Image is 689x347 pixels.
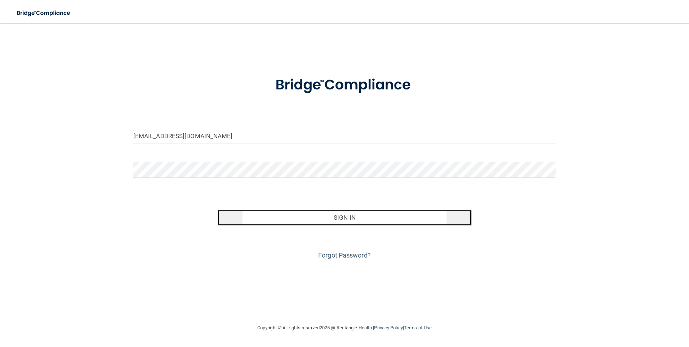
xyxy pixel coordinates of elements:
input: Email [133,128,556,144]
a: Privacy Policy [374,325,403,330]
img: bridge_compliance_login_screen.278c3ca4.svg [261,66,428,104]
a: Forgot Password? [318,251,371,259]
button: Sign In [218,210,471,225]
div: Copyright © All rights reserved 2025 @ Rectangle Health | | [213,316,476,339]
a: Terms of Use [404,325,432,330]
img: bridge_compliance_login_screen.278c3ca4.svg [11,6,77,21]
